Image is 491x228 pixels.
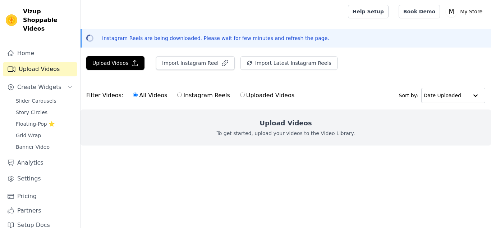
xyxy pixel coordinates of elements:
[217,130,355,137] p: To get started, upload your videos to the Video Library.
[12,130,77,140] a: Grid Wrap
[12,119,77,129] a: Floating-Pop ⭐
[3,80,77,94] button: Create Widgets
[12,107,77,117] a: Story Circles
[240,56,338,70] button: Import Latest Instagram Reels
[177,93,182,97] input: Instagram Reels
[17,83,61,91] span: Create Widgets
[3,46,77,61] a: Home
[240,93,245,97] input: Uploaded Videos
[12,96,77,106] a: Slider Carousels
[3,189,77,204] a: Pricing
[102,35,329,42] p: Instagram Reels are being downloaded. Please wait for few minutes and refresh the page.
[3,156,77,170] a: Analytics
[457,5,485,18] p: My Store
[16,97,56,104] span: Slider Carousels
[449,8,454,15] text: M
[23,7,74,33] span: Vizup Shoppable Videos
[16,109,47,116] span: Story Circles
[3,62,77,76] a: Upload Videos
[133,93,138,97] input: All Videos
[16,120,55,128] span: Floating-Pop ⭐
[156,56,235,70] button: Import Instagram Reel
[16,132,41,139] span: Grid Wrap
[6,14,17,26] img: Vizup
[240,91,295,100] label: Uploaded Videos
[3,204,77,218] a: Partners
[86,56,144,70] button: Upload Videos
[399,88,486,103] div: Sort by:
[348,5,389,18] a: Help Setup
[260,118,312,128] h2: Upload Videos
[177,91,230,100] label: Instagram Reels
[3,171,77,186] a: Settings
[86,87,298,104] div: Filter Videos:
[12,142,77,152] a: Banner Video
[16,143,50,151] span: Banner Video
[446,5,485,18] button: M My Store
[399,5,440,18] a: Book Demo
[133,91,168,100] label: All Videos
